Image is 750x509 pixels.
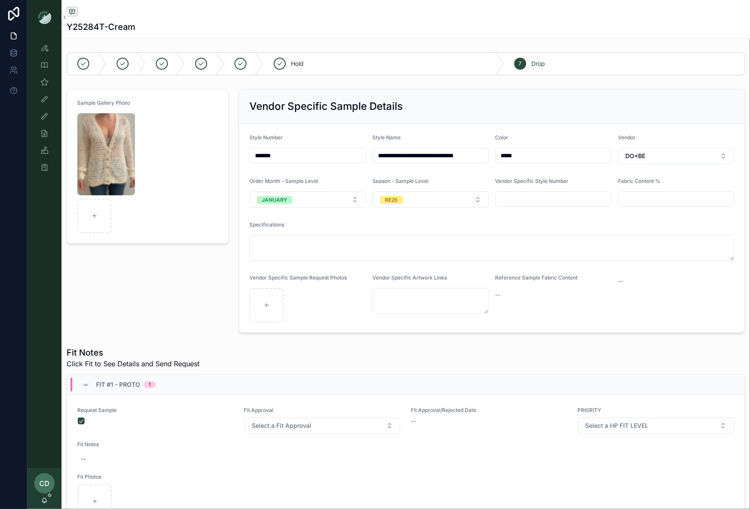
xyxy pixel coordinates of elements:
span: Fit Notes [77,441,734,448]
span: -- [411,417,416,426]
span: PRIORITY [578,407,735,414]
span: CD [39,478,50,488]
span: Click Fit to See Details and Send Request [67,359,199,369]
span: Specifications [249,221,284,228]
h2: Vendor Specific Sample Details [249,100,403,113]
img: Screenshot-2025-09-22-at-4.29.25-PM.png [77,113,135,195]
div: JANUARY [262,196,287,204]
span: Reference Sample Fabric Content [495,274,578,281]
h1: Fit Notes [67,347,199,359]
span: Sample Gallery Photo [77,100,130,106]
span: Season - Sample Level [372,178,428,184]
span: Order Month - Sample Level [249,178,318,184]
span: Style Number [249,134,283,141]
button: Select Button [245,418,401,434]
span: DO+BE [625,152,645,160]
span: Fabric Content % [618,178,660,184]
span: Drop [531,59,545,68]
span: Vendor [618,134,636,141]
div: scrollable content [27,34,62,186]
span: Vendor Specific Artwork Links [372,274,447,281]
img: App logo [38,10,51,24]
span: Hold [291,59,304,68]
span: -- [618,277,623,285]
h1: Y25284T-Cream [67,21,135,33]
span: 7 [519,60,522,67]
button: Select Button [618,148,734,164]
button: Select Button [578,418,734,434]
span: Style Name [372,134,401,141]
div: RE26 [385,196,398,204]
span: Vendor Specific Style Number [495,178,569,184]
button: Select Button [372,191,489,208]
button: Select Button [249,191,366,208]
span: Color [495,134,509,141]
span: Select a HP FIT LEVEL [586,421,649,430]
span: Fit Approval [244,407,401,414]
div: -- [81,455,86,463]
span: Fit Photos [77,474,734,480]
div: 1 [149,381,151,388]
span: Select a Fit Approval [252,421,312,430]
span: -- [495,291,501,299]
span: Fit Approval/Rejected Date [411,407,568,414]
span: Request Sample [77,407,234,414]
span: Fit #1 - Proto [96,380,140,389]
span: Vendor Specific Sample Request Photos [249,274,347,281]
